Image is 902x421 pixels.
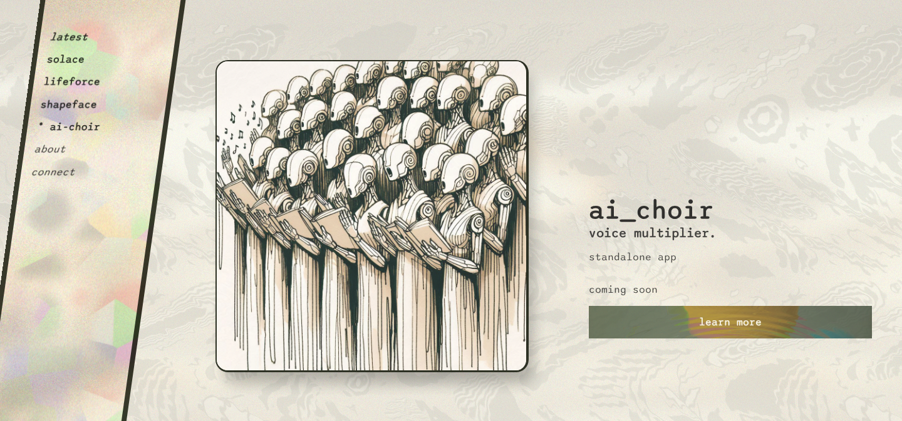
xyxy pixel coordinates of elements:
[589,306,872,338] a: learn more
[49,31,89,43] button: latest
[30,166,76,178] button: connect
[589,283,658,296] p: coming soon
[43,76,101,88] button: lifeforce
[36,121,101,133] button: * ai-choir
[589,226,717,241] h3: voice multiplier.
[215,60,529,372] img: ai-choir.c147e293.jpeg
[589,251,676,263] p: standalone app
[40,98,98,111] button: shapeface
[33,143,66,156] button: about
[46,53,86,66] button: solace
[589,83,714,226] h2: ai_choir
